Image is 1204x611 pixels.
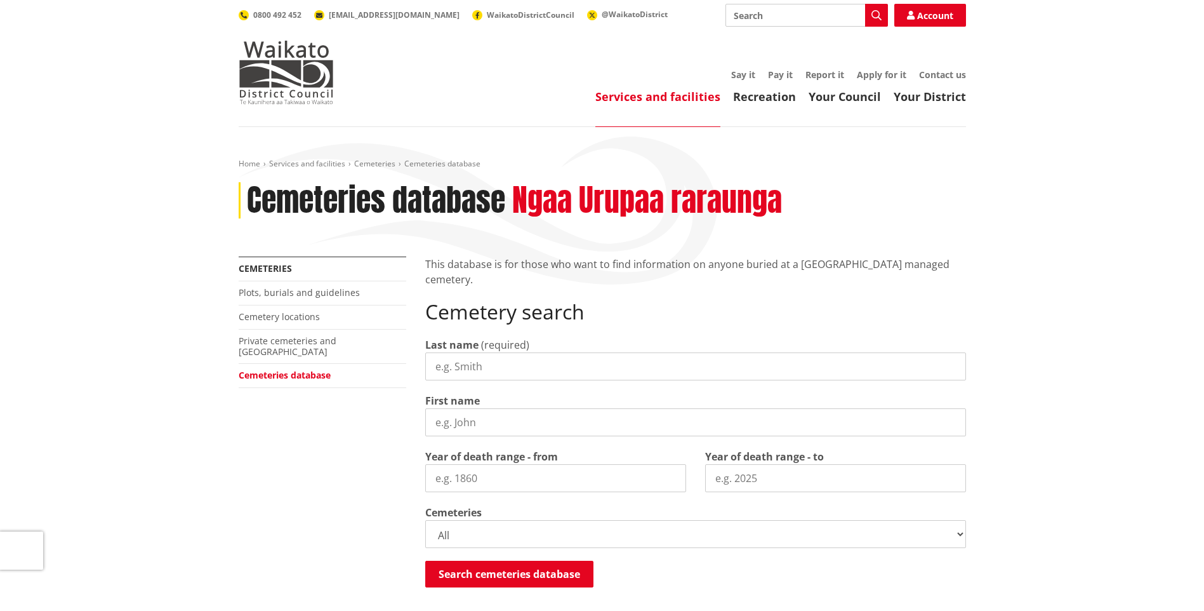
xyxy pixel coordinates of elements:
[919,69,966,81] a: Contact us
[805,69,844,81] a: Report it
[239,10,301,20] a: 0800 492 452
[602,9,668,20] span: @WaikatoDistrict
[253,10,301,20] span: 0800 492 452
[239,369,331,381] a: Cemeteries database
[425,449,558,464] label: Year of death range - from
[239,158,260,169] a: Home
[239,41,334,104] img: Waikato District Council - Te Kaunihera aa Takiwaa o Waikato
[725,4,888,27] input: Search input
[857,69,906,81] a: Apply for it
[425,393,480,408] label: First name
[269,158,345,169] a: Services and facilities
[595,89,720,104] a: Services and facilities
[731,69,755,81] a: Say it
[425,300,966,324] h2: Cemetery search
[705,449,824,464] label: Year of death range - to
[425,464,686,492] input: e.g. 1860
[354,158,395,169] a: Cemeteries
[329,10,460,20] span: [EMAIL_ADDRESS][DOMAIN_NAME]
[894,89,966,104] a: Your District
[425,352,966,380] input: e.g. Smith
[705,464,966,492] input: e.g. 2025
[404,158,480,169] span: Cemeteries database
[425,337,479,352] label: Last name
[587,9,668,20] a: @WaikatoDistrict
[314,10,460,20] a: [EMAIL_ADDRESS][DOMAIN_NAME]
[247,182,505,219] h1: Cemeteries database
[239,159,966,170] nav: breadcrumb
[425,505,482,520] label: Cemeteries
[425,408,966,436] input: e.g. John
[512,182,782,219] h2: Ngaa Urupaa raraunga
[239,262,292,274] a: Cemeteries
[733,89,796,104] a: Recreation
[894,4,966,27] a: Account
[239,335,336,358] a: Private cemeteries and [GEOGRAPHIC_DATA]
[239,311,320,323] a: Cemetery locations
[809,89,881,104] a: Your Council
[425,257,966,287] p: This database is for those who want to find information on anyone buried at a [GEOGRAPHIC_DATA] m...
[425,561,593,587] button: Search cemeteries database
[472,10,574,20] a: WaikatoDistrictCouncil
[239,286,360,299] a: Plots, burials and guidelines
[481,338,529,352] span: (required)
[768,69,793,81] a: Pay it
[487,10,574,20] span: WaikatoDistrictCouncil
